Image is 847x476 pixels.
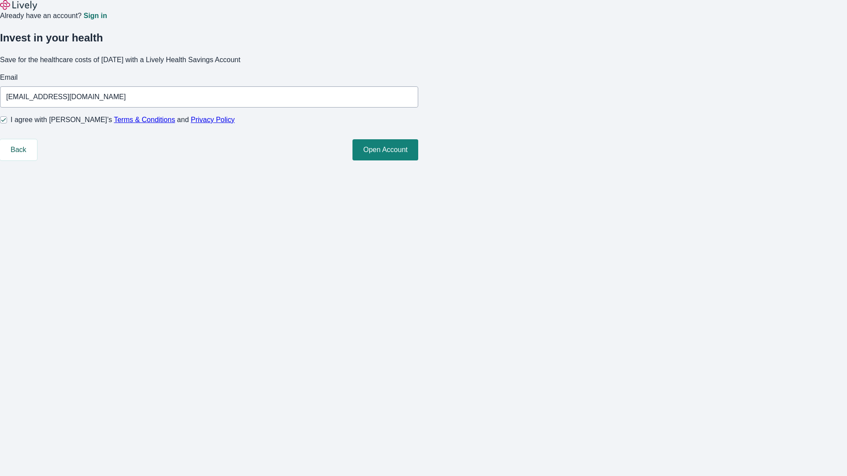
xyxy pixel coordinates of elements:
button: Open Account [352,139,418,160]
a: Privacy Policy [191,116,235,123]
a: Terms & Conditions [114,116,175,123]
a: Sign in [83,12,107,19]
span: I agree with [PERSON_NAME]’s and [11,115,235,125]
